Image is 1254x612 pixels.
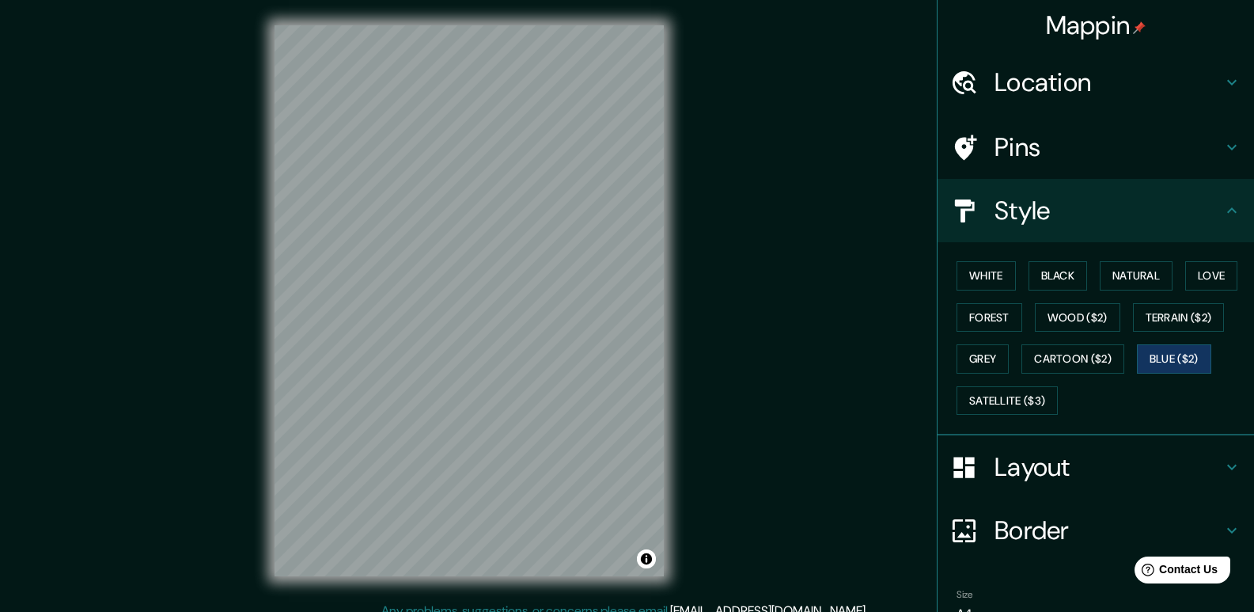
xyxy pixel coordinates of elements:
h4: Style [994,195,1222,226]
h4: Location [994,67,1222,98]
button: Wood ($2) [1035,303,1120,333]
div: Location [938,51,1254,114]
button: Cartoon ($2) [1021,344,1124,374]
h4: Pins [994,131,1222,163]
h4: Layout [994,451,1222,483]
button: Forest [957,303,1022,333]
canvas: Map [275,25,664,576]
button: Love [1185,261,1237,291]
button: Toggle attribution [637,549,656,568]
iframe: Help widget launcher [1113,550,1237,595]
button: Blue ($2) [1137,344,1211,374]
label: Size [957,588,973,602]
div: Style [938,179,1254,242]
button: Grey [957,344,1009,374]
button: Terrain ($2) [1133,303,1225,333]
button: White [957,261,1016,291]
h4: Border [994,515,1222,546]
h4: Mappin [1046,10,1146,41]
div: Layout [938,435,1254,499]
button: Natural [1100,261,1173,291]
img: pin-icon.png [1133,21,1146,34]
div: Pins [938,116,1254,179]
div: Border [938,499,1254,562]
button: Satellite ($3) [957,386,1058,416]
button: Black [1029,261,1088,291]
